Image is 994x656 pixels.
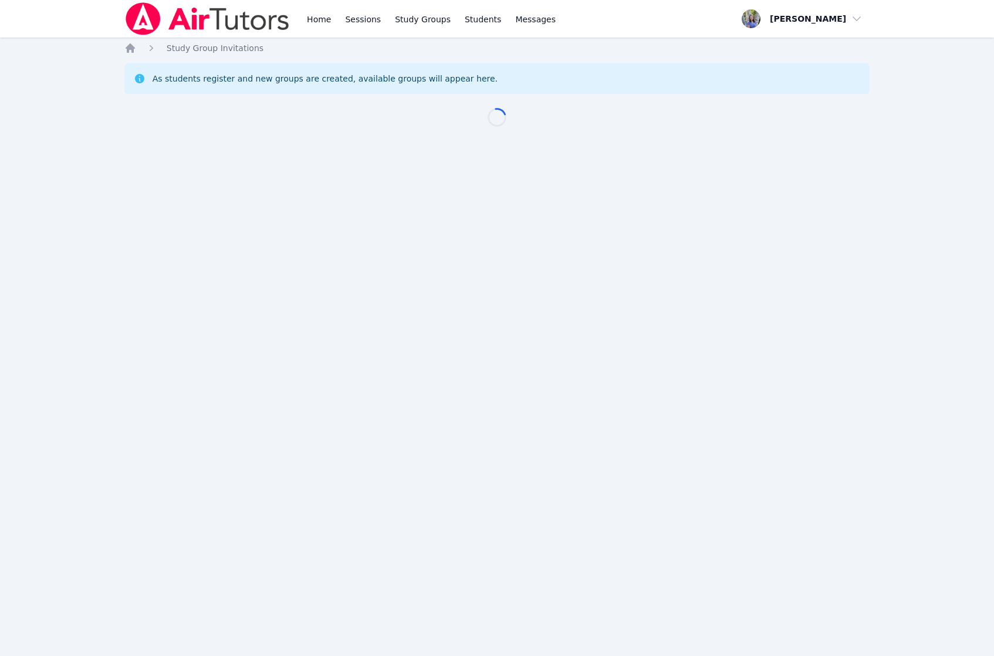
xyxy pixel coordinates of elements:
[124,42,870,54] nav: Breadcrumb
[124,2,290,35] img: Air Tutors
[515,13,556,25] span: Messages
[167,43,263,53] span: Study Group Invitations
[153,73,498,84] div: As students register and new groups are created, available groups will appear here.
[167,42,263,54] a: Study Group Invitations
